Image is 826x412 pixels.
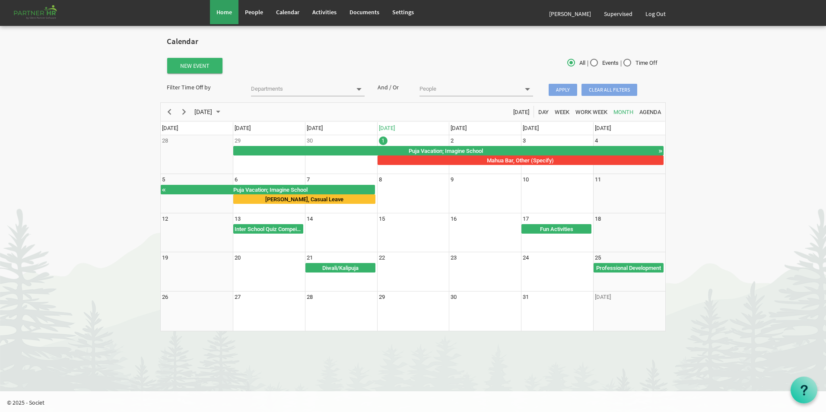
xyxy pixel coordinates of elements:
[575,107,608,117] span: Work Week
[162,103,177,121] div: previous period
[512,106,531,117] button: Today
[235,125,251,131] span: [DATE]
[379,175,382,184] div: Wednesday, October 8, 2025
[235,136,241,145] div: Monday, September 29, 2025
[233,224,303,234] div: Inter School Quiz Compeition Begin From Monday, October 13, 2025 at 12:00:00 AM GMT-07:00 Ends At...
[233,146,664,155] div: Puja Vacation Begin From Monday, September 29, 2025 at 12:00:00 AM GMT-07:00 Ends At Wednesday, O...
[307,254,313,262] div: Tuesday, October 21, 2025
[379,125,395,131] span: [DATE]
[216,8,232,16] span: Home
[251,83,351,95] input: Departments
[307,215,313,223] div: Tuesday, October 14, 2025
[623,59,658,67] span: Time Off
[521,224,591,234] div: Fun Activities Begin From Friday, October 17, 2025 at 12:00:00 AM GMT-07:00 Ends At Saturday, Oct...
[307,136,313,145] div: Tuesday, September 30, 2025
[379,254,385,262] div: Wednesday, October 22, 2025
[595,293,611,301] div: Saturday, November 1, 2025
[595,136,598,145] div: Saturday, October 4, 2025
[234,225,303,233] div: Inter School Quiz Compeition
[597,2,639,26] a: Supervised
[312,8,337,16] span: Activities
[7,398,826,407] p: © 2025 - Societ
[167,37,659,46] h2: Calendar
[371,83,413,92] div: And / Or
[379,293,385,301] div: Wednesday, October 29, 2025
[581,84,637,96] span: Clear all filters
[235,215,241,223] div: Monday, October 13, 2025
[235,175,238,184] div: Monday, October 6, 2025
[574,106,609,117] button: Work Week
[613,107,634,117] span: Month
[162,254,168,262] div: Sunday, October 19, 2025
[162,125,178,131] span: [DATE]
[177,103,191,121] div: next period
[549,84,577,96] span: Apply
[161,185,375,194] div: Puja Vacation Begin From Monday, September 29, 2025 at 12:00:00 AM GMT-07:00 Ends At Wednesday, O...
[451,293,457,301] div: Thursday, October 30, 2025
[595,175,601,184] div: Saturday, October 11, 2025
[307,293,313,301] div: Tuesday, October 28, 2025
[349,8,379,16] span: Documents
[594,263,664,273] div: Professional Development Begin From Saturday, October 25, 2025 at 12:00:00 AM GMT-07:00 Ends At S...
[307,125,323,131] span: [DATE]
[419,83,519,95] input: People
[537,106,550,117] button: Day
[595,125,611,131] span: [DATE]
[523,136,526,145] div: Friday, October 3, 2025
[305,263,375,273] div: Diwali/Kalipuja Begin From Tuesday, October 21, 2025 at 12:00:00 AM GMT-07:00 Ends At Wednesday, ...
[160,83,245,92] div: Filter Time Off by
[553,106,571,117] button: Week
[594,263,663,272] div: Professional Development
[379,215,385,223] div: Wednesday, October 15, 2025
[167,58,222,73] button: New Event
[638,106,663,117] button: Agenda
[235,293,241,301] div: Monday, October 27, 2025
[378,156,664,165] div: Mahua Bar, Other (Specify)
[378,155,664,165] div: Mahua Bar, Other (Specify) Begin From Wednesday, October 1, 2025 at 12:00:00 AM GMT-07:00 Ends At...
[276,8,299,16] span: Calendar
[451,254,457,262] div: Thursday, October 23, 2025
[162,136,168,145] div: Sunday, September 28, 2025
[451,136,454,145] div: Thursday, October 2, 2025
[451,175,454,184] div: Thursday, October 9, 2025
[567,59,585,67] span: All
[392,8,414,16] span: Settings
[497,57,666,70] div: | |
[164,106,175,117] button: Previous
[451,125,467,131] span: [DATE]
[554,107,570,117] span: Week
[307,175,310,184] div: Tuesday, October 7, 2025
[595,215,601,223] div: Saturday, October 18, 2025
[639,2,672,26] a: Log Out
[245,8,263,16] span: People
[543,2,597,26] a: [PERSON_NAME]
[523,175,529,184] div: Friday, October 10, 2025
[595,254,601,262] div: Saturday, October 25, 2025
[234,195,375,203] div: [PERSON_NAME], Casual Leave
[604,10,632,18] span: Supervised
[162,175,165,184] div: Sunday, October 5, 2025
[612,106,635,117] button: Month
[162,293,168,301] div: Sunday, October 26, 2025
[523,293,529,301] div: Friday, October 31, 2025
[166,185,375,194] div: Puja Vacation; Imagine School
[233,194,375,204] div: Deepti Mayee Nayak, Casual Leave Begin From Monday, October 6, 2025 at 12:00:00 AM GMT-07:00 Ends...
[162,215,168,223] div: Sunday, October 12, 2025
[234,146,658,155] div: Puja Vacation; Imagine School
[451,215,457,223] div: Thursday, October 16, 2025
[306,263,375,272] div: Diwali/Kalipuja
[522,225,591,233] div: Fun Activities
[512,107,530,117] span: [DATE]
[160,102,666,331] schedule: of October 2025
[523,215,529,223] div: Friday, October 17, 2025
[523,254,529,262] div: Friday, October 24, 2025
[194,107,213,117] span: [DATE]
[193,106,224,117] button: October 2025
[191,103,226,121] div: October 2025
[178,106,190,117] button: Next
[639,107,662,117] span: Agenda
[379,136,388,145] div: Wednesday, October 1, 2025
[537,107,550,117] span: Day
[590,59,619,67] span: Events
[235,254,241,262] div: Monday, October 20, 2025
